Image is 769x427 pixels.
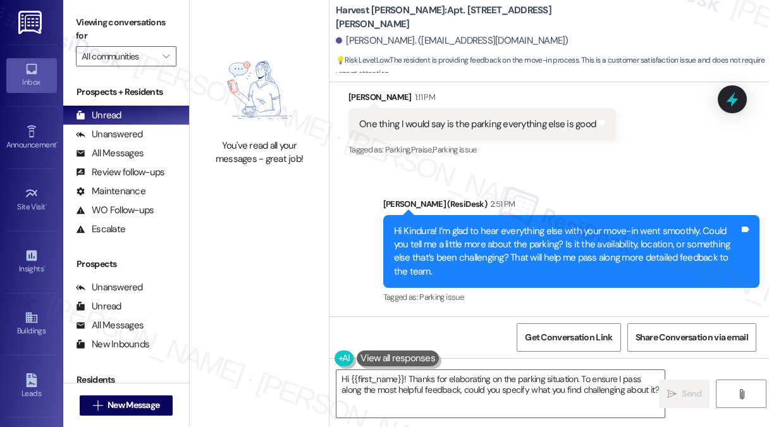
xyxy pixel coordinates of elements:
[76,185,145,198] div: Maintenance
[682,387,701,400] span: Send
[18,11,44,34] img: ResiDesk Logo
[93,400,102,411] i: 
[204,47,315,133] img: empty-state
[487,197,515,211] div: 2:51 PM
[63,85,189,99] div: Prospects + Residents
[46,201,47,209] span: •
[525,331,612,344] span: Get Conversation Link
[76,109,121,122] div: Unread
[348,140,616,159] div: Tagged as:
[56,139,58,147] span: •
[336,370,665,418] textarea: Hi {{first_name}}! Thanks for elaborating on the parking situation. To ensure I pass along the mo...
[76,147,144,160] div: All Messages
[636,331,748,344] span: Share Conversation via email
[6,245,57,279] a: Insights •
[336,54,769,81] span: : The resident is providing feedback on the move-in process. This is a customer satisfaction issu...
[6,58,57,92] a: Inbox
[336,4,589,31] b: Harvest [PERSON_NAME]: Apt. [STREET_ADDRESS][PERSON_NAME]
[76,319,144,332] div: All Messages
[76,166,164,179] div: Review follow-ups
[383,288,760,306] div: Tagged as:
[76,281,143,294] div: Unanswered
[627,323,756,352] button: Share Conversation via email
[348,90,616,108] div: [PERSON_NAME]
[383,197,760,215] div: [PERSON_NAME] (ResiDesk)
[76,204,154,217] div: WO Follow-ups
[44,263,46,271] span: •
[108,399,159,412] span: New Message
[385,144,411,155] span: Parking ,
[667,389,677,399] i: 
[76,13,176,46] label: Viewing conversations for
[76,300,121,313] div: Unread
[6,307,57,341] a: Buildings
[204,139,315,166] div: You've read all your messages - great job!
[80,395,173,416] button: New Message
[517,323,620,352] button: Get Conversation Link
[737,389,746,399] i: 
[63,257,189,271] div: Prospects
[63,373,189,387] div: Residents
[76,223,125,236] div: Escalate
[394,225,740,279] div: Hi Kindura! I’m glad to hear everything else with your move-in went smoothly. Could you tell me a...
[6,183,57,217] a: Site Visit •
[411,144,433,155] span: Praise ,
[76,338,149,351] div: New Inbounds
[659,380,710,408] button: Send
[6,369,57,404] a: Leads
[412,90,435,104] div: 1:11 PM
[82,46,156,66] input: All communities
[163,51,169,61] i: 
[433,144,477,155] span: Parking issue
[336,55,389,65] strong: 💡 Risk Level: Low
[419,292,464,302] span: Parking issue
[336,34,569,47] div: [PERSON_NAME]. ([EMAIL_ADDRESS][DOMAIN_NAME])
[76,128,143,141] div: Unanswered
[359,118,596,131] div: One thing I would say is the parking everything else is good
